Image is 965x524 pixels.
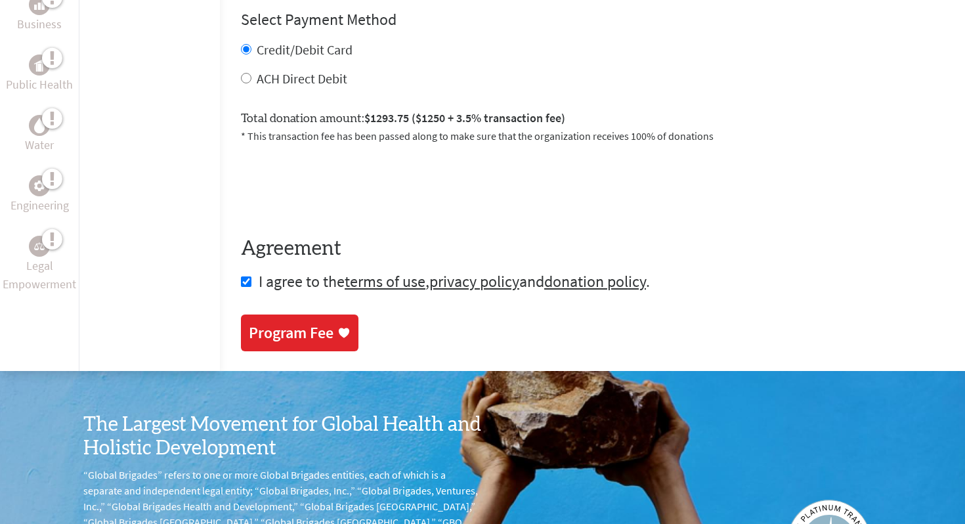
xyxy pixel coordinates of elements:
[6,76,73,94] p: Public Health
[257,41,353,58] label: Credit/Debit Card
[429,271,519,292] a: privacy policy
[34,118,45,133] img: Water
[83,413,482,460] h3: The Largest Movement for Global Health and Holistic Development
[11,196,69,215] p: Engineering
[25,115,54,154] a: WaterWater
[241,315,358,351] a: Program Fee
[257,70,347,87] label: ACH Direct Debit
[345,271,425,292] a: terms of use
[34,242,45,250] img: Legal Empowerment
[34,58,45,72] img: Public Health
[29,236,50,257] div: Legal Empowerment
[364,110,565,125] span: $1293.75 ($1250 + 3.5% transaction fee)
[29,55,50,76] div: Public Health
[3,236,76,294] a: Legal EmpowermentLegal Empowerment
[6,55,73,94] a: Public HealthPublic Health
[544,271,646,292] a: donation policy
[249,322,333,343] div: Program Fee
[241,109,565,128] label: Total donation amount:
[241,160,440,211] iframe: reCAPTCHA
[29,115,50,136] div: Water
[17,15,62,33] p: Business
[3,257,76,294] p: Legal Empowerment
[11,175,69,215] a: EngineeringEngineering
[241,9,944,30] h4: Select Payment Method
[34,181,45,191] img: Engineering
[259,271,650,292] span: I agree to the , and .
[29,175,50,196] div: Engineering
[25,136,54,154] p: Water
[241,128,944,144] p: * This transaction fee has been passed along to make sure that the organization receives 100% of ...
[241,237,944,261] h4: Agreement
